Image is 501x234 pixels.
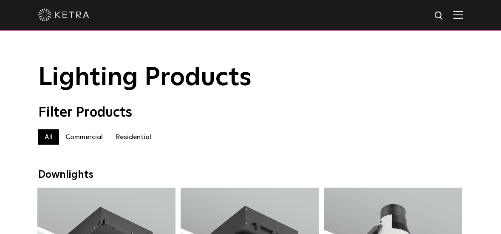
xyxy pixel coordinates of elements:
img: Hamburger%20Nav.svg [453,11,463,19]
div: Downlights [38,169,463,181]
label: Commercial [59,129,109,145]
img: ketra-logo-2019-white [38,9,89,21]
label: Residential [109,129,158,145]
img: search icon [434,11,444,21]
label: All [38,129,59,145]
span: Lighting Products [38,65,252,91]
div: Filter Products [38,105,463,121]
